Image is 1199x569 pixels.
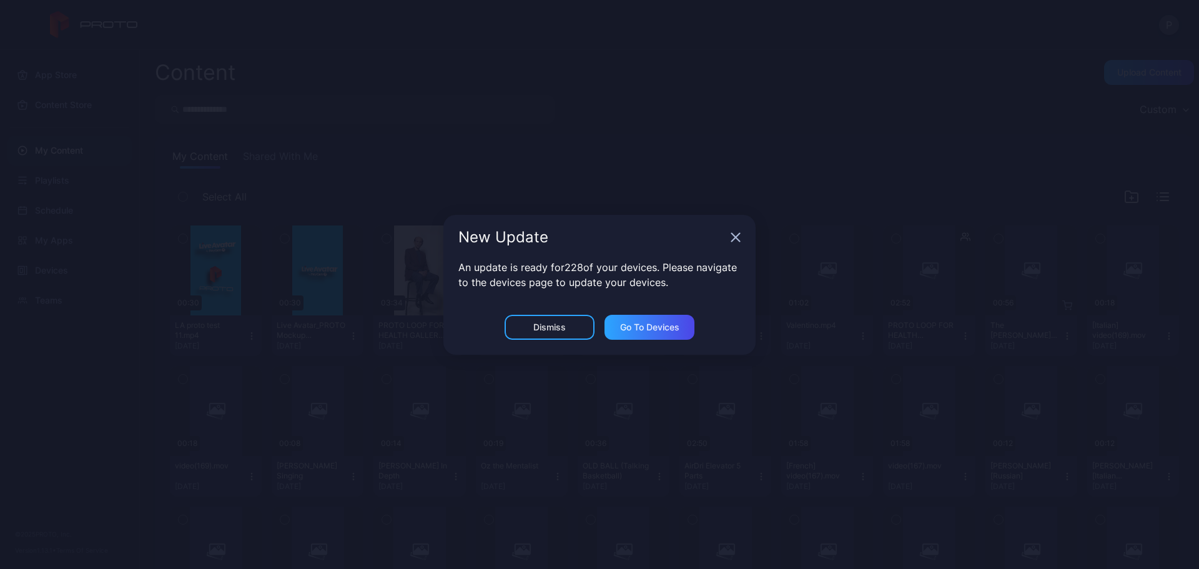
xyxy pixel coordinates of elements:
div: Go to devices [620,322,679,332]
div: Dismiss [533,322,566,332]
div: New Update [458,230,726,245]
button: Dismiss [505,315,595,340]
p: An update is ready for 228 of your devices. Please navigate to the devices page to update your de... [458,260,741,290]
button: Go to devices [604,315,694,340]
